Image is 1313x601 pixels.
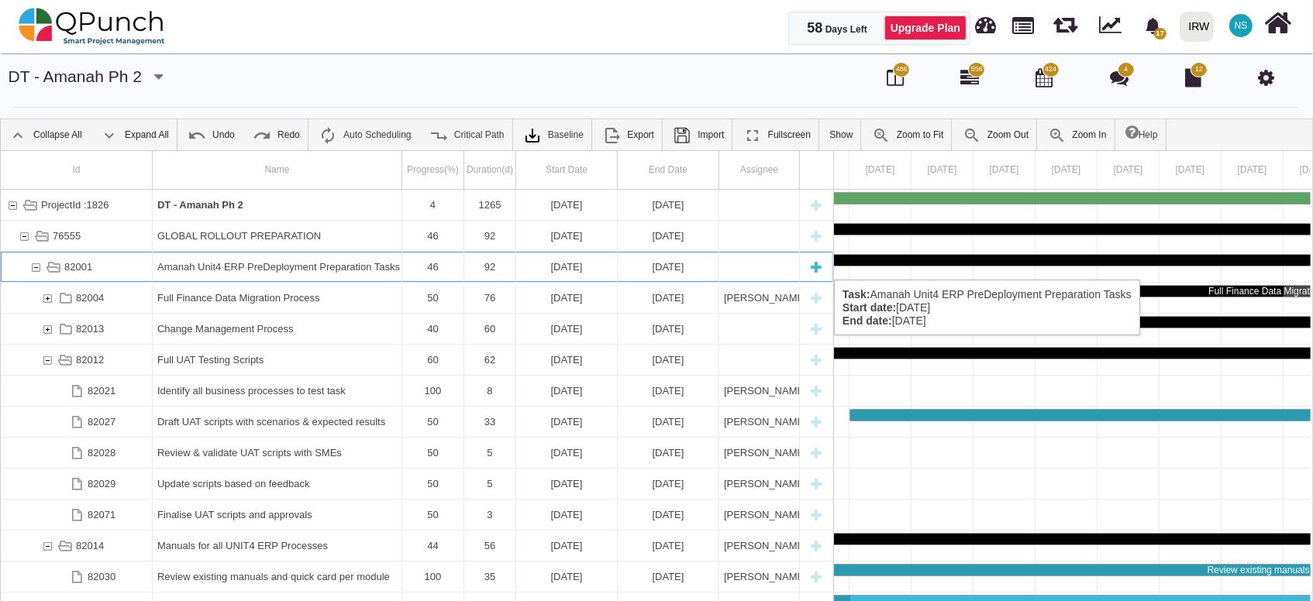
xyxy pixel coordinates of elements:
[1,345,833,376] div: Task: Full UAT Testing Scripts Start date: 18-07-2025 End date: 17-09-2025
[157,531,397,561] div: Manuals for all UNIT4 ERP Processes
[153,221,402,251] div: GLOBAL ROLLOUT PREPARATION
[1,283,833,314] div: Task: Full Finance Data Migration Process Start date: 27-06-2025 End date: 10-09-2025
[618,345,719,375] div: 17-09-2025
[618,531,719,561] div: 11-09-2025
[960,68,979,87] i: Gantt
[884,15,967,40] a: Upgrade Plan
[719,469,800,499] div: Osamah Ali
[622,438,714,468] div: [DATE]
[407,407,459,437] div: 50
[622,190,714,220] div: [DATE]
[464,531,516,561] div: 56
[464,314,516,344] div: 60
[834,280,1140,335] div: Amanah Unit4 ERP PreDeployment Preparation Tasks [DATE] [DATE]
[464,252,516,282] div: 92
[719,500,800,530] div: Osamah Ali
[407,531,459,561] div: 44
[1,221,833,252] div: Task: GLOBAL ROLLOUT PREPARATION Start date: 27-06-2025 End date: 26-09-2025
[521,438,612,468] div: [DATE]
[805,252,828,282] div: New task
[963,126,981,145] img: ic_zoom_out.687aa02.png
[1124,64,1128,75] span: 4
[719,562,800,592] div: Hassan Saleem
[469,376,511,406] div: 8
[843,301,896,314] b: Start date:
[188,126,206,145] img: ic_undo_24.4502e76.png
[469,407,511,437] div: 33
[594,119,662,150] a: Export
[622,221,714,251] div: [DATE]
[516,151,618,189] div: Start Date
[157,562,397,592] div: Review existing manuals and quick card per module
[1,438,833,469] div: Task: Review & validate UAT scripts with SMEs Start date: 01-09-2025 End date: 05-09-2025
[521,345,612,375] div: [DATE]
[618,221,719,251] div: 26-09-2025
[402,438,464,468] div: 50
[311,119,419,150] a: Auto Scheduling
[724,283,794,313] div: [PERSON_NAME].khan
[407,438,459,468] div: 50
[618,469,719,499] div: 12-09-2025
[1040,119,1115,150] a: Zoom In
[76,283,104,313] div: 82004
[1053,8,1077,33] span: Releases
[516,252,618,282] div: 27-06-2025
[1,531,833,562] div: Task: Manuals for all UNIT4 ERP Processes Start date: 18-07-2025 End date: 11-09-2025
[843,314,892,327] b: End date:
[622,531,714,561] div: [DATE]
[153,407,402,437] div: Draft UAT scripts with scenarios & expected results
[622,314,714,344] div: [DATE]
[1220,1,1262,50] a: NS
[665,119,732,150] a: Import
[469,190,511,220] div: 1265
[88,438,115,468] div: 82028
[88,407,115,437] div: 82027
[64,252,92,282] div: 82001
[1048,126,1067,145] img: ic_zoom_in.48fceee.png
[1,407,833,438] div: Task: Draft UAT scripts with scenarios & expected results Start date: 28-07-2025 End date: 29-08-...
[719,376,800,406] div: Osamah Ali
[407,562,459,592] div: 100
[743,126,762,145] img: ic_fullscreen_24.81ea589.png
[724,469,794,499] div: [PERSON_NAME]
[516,345,618,375] div: 18-07-2025
[464,500,516,530] div: 3
[622,252,714,282] div: [DATE]
[157,438,397,468] div: Review & validate UAT scripts with SMEs
[1222,151,1284,189] div: 03 Aug 2025
[724,562,794,592] div: [PERSON_NAME]
[1,252,153,282] div: 82001
[153,438,402,468] div: Review & validate UAT scripts with SMEs
[1,190,833,221] div: Task: DT - Amanah Ph 2 Start date: 27-06-2025 End date: 12-12-2028
[1036,151,1098,189] div: 31 Jul 2025
[464,151,516,189] div: Duration(d)
[805,500,828,530] div: New task
[1,190,153,220] div: ProjectId :1826
[1013,10,1035,34] span: Projects
[469,500,511,530] div: 3
[157,221,397,251] div: GLOBAL ROLLOUT PREPARATION
[618,283,719,313] div: 10-09-2025
[618,376,719,406] div: 25-07-2025
[896,64,908,75] span: 486
[88,376,115,406] div: 82021
[516,531,618,561] div: 18-07-2025
[1110,68,1129,87] i: Punch Discussion
[429,126,448,145] img: ic_critical_path_24.b7f2986.png
[849,151,912,189] div: 28 Jul 2025
[516,283,618,313] div: 27-06-2025
[974,151,1036,189] div: 30 Jul 2025
[469,531,511,561] div: 56
[1160,151,1222,189] div: 02 Aug 2025
[76,314,104,344] div: 82013
[402,151,464,189] div: Progress(%)
[76,531,104,561] div: 82014
[622,562,714,592] div: [DATE]
[864,119,952,150] a: Zoom to Fit
[407,469,459,499] div: 50
[521,283,612,313] div: [DATE]
[521,500,612,530] div: [DATE]
[724,531,794,561] div: [PERSON_NAME]
[464,283,516,313] div: 76
[1045,64,1056,75] span: 424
